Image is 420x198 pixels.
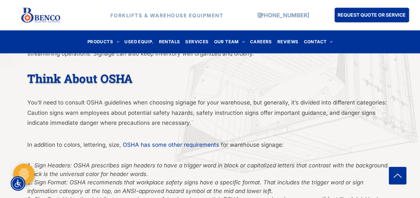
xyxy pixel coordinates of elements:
span: You’ll need to consult OSHA guidelines when choosing signage for your warehouse, but generally, i... [27,99,387,126]
a: CONTACT [301,37,335,46]
a: OUR TEAM [211,37,247,46]
span: Sign Format: OSHA recommends that workplace safety signs have a specific format. That includes th... [27,179,363,194]
a: USED EQUIP. [122,37,156,46]
h2: Think About OSHA [27,70,393,86]
span: for warehouse signage: [221,141,284,148]
a: PRODUCTS [85,37,122,46]
a: CAREERS [247,37,275,46]
span: OSHA has some other requirements [123,141,219,148]
a: RENTALS [156,37,183,46]
a: [PHONE_NUMBER] [258,12,309,18]
a: REQUEST QUOTE OR SERVICE [335,8,409,22]
div: Accessibility Menu [11,176,25,191]
span: REQUEST QUOTE OR SERVICE [338,9,406,21]
a: SERVICES [183,37,211,46]
a: REVIEWS [275,37,301,46]
span: Sign Headers: OSHA prescribes sign headers to have a trigger word in block or capitalized letters... [27,162,389,177]
a: OSHA has some other requirements [123,141,221,148]
span: In addition to colors, lettering, size, [27,141,121,148]
strong: FORKLIFTS & WAREHOUSE EQUIPMENT [110,12,223,18]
